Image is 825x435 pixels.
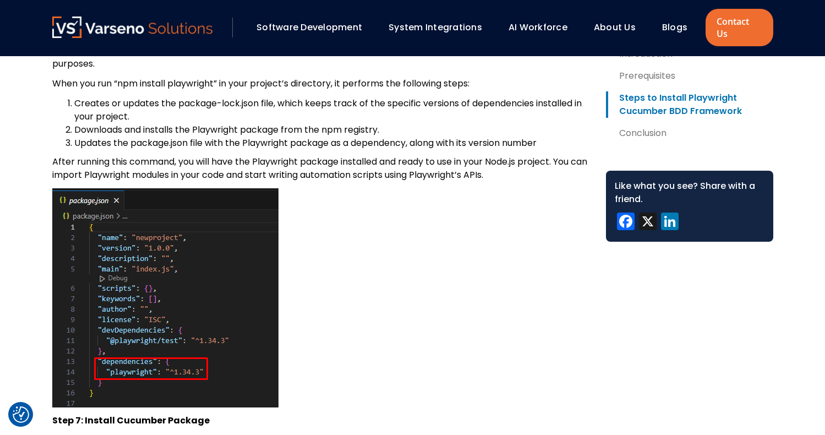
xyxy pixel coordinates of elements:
[74,123,588,137] li: Downloads and installs the Playwright package from the npm registry.
[52,414,210,427] strong: Step 7: Install Cucumber Package
[588,18,651,37] div: About Us
[659,213,681,233] a: LinkedIn
[52,155,588,182] p: After running this command, you will have the Playwright package installed and ready to use in yo...
[251,18,378,37] div: Software Development
[606,127,773,140] a: Conclusion
[657,18,703,37] div: Blogs
[13,406,29,423] img: Revisit consent button
[13,406,29,423] button: Cookie Settings
[383,18,498,37] div: System Integrations
[662,21,687,34] a: Blogs
[256,21,362,34] a: Software Development
[594,21,636,34] a: About Us
[74,137,588,150] li: Updates the package.json file with the Playwright package as a dependency, along with its version...
[615,213,637,233] a: Facebook
[52,17,213,38] img: Varseno Solutions – Product Engineering & IT Services
[52,17,213,39] a: Varseno Solutions – Product Engineering & IT Services
[509,21,567,34] a: AI Workforce
[503,18,583,37] div: AI Workforce
[606,69,773,83] a: Prerequisites
[52,77,588,90] p: When you run “npm install playwright” in your project’s directory, it performs the following steps:
[389,21,482,34] a: System Integrations
[74,97,588,123] li: Creates or updates the package-lock.json file, which keeps track of the specific versions of depe...
[606,91,773,118] a: Steps to Install Playwright Cucumber BDD Framework
[615,180,764,206] div: Like what you see? Share with a friend.
[706,9,773,46] a: Contact Us
[637,213,659,233] a: X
